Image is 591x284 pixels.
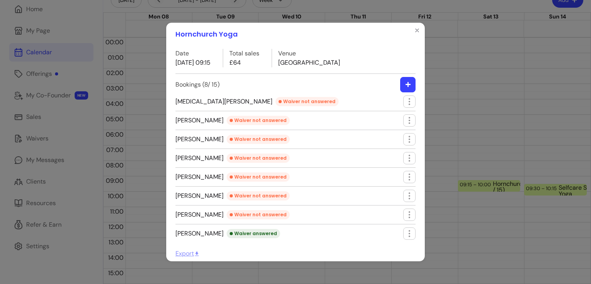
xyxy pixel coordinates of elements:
div: Waiver not answered [227,172,290,182]
span: [PERSON_NAME] [175,191,290,200]
span: [PERSON_NAME] [175,135,290,144]
button: Close [411,24,423,37]
span: [PERSON_NAME] [175,229,280,238]
div: Waiver not answered [227,116,290,125]
div: Waiver not answered [275,97,339,106]
div: Waiver not answered [227,154,290,163]
p: [GEOGRAPHIC_DATA] [278,58,340,67]
div: Waiver answered [227,229,280,238]
label: Date [175,49,210,58]
p: [DATE] 09:15 [175,58,210,67]
span: [PERSON_NAME] [175,116,290,125]
div: Waiver not answered [227,135,290,144]
div: Waiver not answered [227,191,290,200]
label: Venue [278,49,340,58]
span: [MEDICAL_DATA][PERSON_NAME] [175,97,339,106]
label: Total sales [229,49,259,58]
div: Waiver not answered [227,210,290,219]
span: [PERSON_NAME] [175,172,290,182]
span: Export [175,249,200,257]
span: [PERSON_NAME] [175,154,290,163]
p: £64 [229,58,259,67]
h1: Hornchurch Yoga [175,29,238,40]
span: [PERSON_NAME] [175,210,290,219]
label: Bookings ( 8 / 15 ) [175,80,220,89]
